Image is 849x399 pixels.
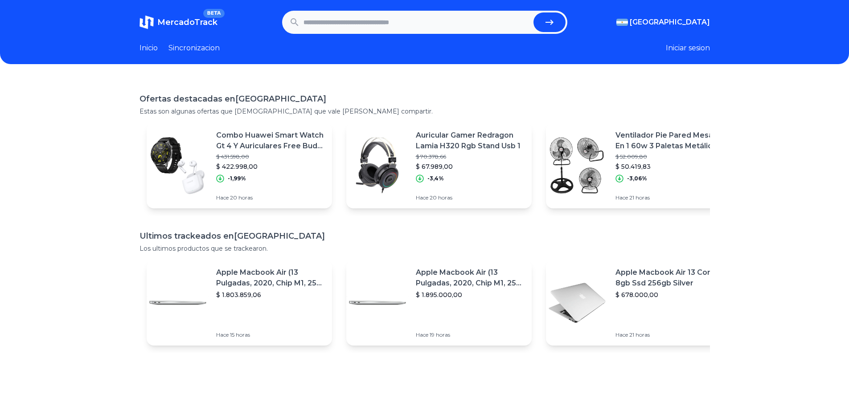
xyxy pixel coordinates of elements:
p: $ 1.803.859,06 [216,290,325,299]
img: Featured image [346,134,409,197]
span: BETA [203,9,224,18]
p: Los ultimos productos que se trackearon. [139,244,710,253]
p: Apple Macbook Air (13 Pulgadas, 2020, Chip M1, 256 Gb De Ssd, 8 Gb De Ram) - Plata [416,267,525,289]
p: -3,06% [627,175,647,182]
button: [GEOGRAPHIC_DATA] [616,17,710,28]
p: Hace 20 horas [216,194,325,201]
p: $ 50.419,83 [615,162,724,171]
img: Featured image [346,272,409,334]
img: Argentina [616,19,628,26]
h1: Ofertas destacadas en [GEOGRAPHIC_DATA] [139,93,710,105]
span: MercadoTrack [157,17,217,27]
p: Hace 21 horas [615,194,724,201]
img: Featured image [147,272,209,334]
img: Featured image [546,134,608,197]
a: Featured imageApple Macbook Air 13 Core I5 8gb Ssd 256gb Silver$ 678.000,00Hace 21 horas [546,260,731,346]
p: Hace 15 horas [216,331,325,338]
p: -3,4% [427,175,444,182]
p: $ 678.000,00 [615,290,724,299]
p: $ 1.895.000,00 [416,290,525,299]
p: Auricular Gamer Redragon Lamia H320 Rgb Stand Usb 1 [416,130,525,151]
p: Hace 19 horas [416,331,525,338]
a: MercadoTrackBETA [139,15,217,29]
a: Sincronizacion [168,43,220,53]
a: Featured imageAuricular Gamer Redragon Lamia H320 Rgb Stand Usb 1$ 70.378,66$ 67.989,00-3,4%Hace ... [346,123,532,208]
p: Hace 20 horas [416,194,525,201]
a: Featured imageVentilador Pie Pared Mesa 3 En 1 60w 3 Paletas Metálicas$ 52.009,80$ 50.419,83-3,06... [546,123,731,208]
h1: Ultimos trackeados en [GEOGRAPHIC_DATA] [139,230,710,242]
img: Featured image [546,272,608,334]
img: MercadoTrack [139,15,154,29]
p: $ 70.378,66 [416,153,525,160]
p: Apple Macbook Air 13 Core I5 8gb Ssd 256gb Silver [615,267,724,289]
p: Combo Huawei Smart Watch Gt 4 Y Auriculares Free Buds Se 2 [216,130,325,151]
p: Apple Macbook Air (13 Pulgadas, 2020, Chip M1, 256 Gb De Ssd, 8 Gb De Ram) - Plata [216,267,325,289]
p: $ 431.598,00 [216,153,325,160]
img: Featured image [147,134,209,197]
p: -1,99% [228,175,246,182]
p: Ventilador Pie Pared Mesa 3 En 1 60w 3 Paletas Metálicas [615,130,724,151]
a: Featured imageApple Macbook Air (13 Pulgadas, 2020, Chip M1, 256 Gb De Ssd, 8 Gb De Ram) - Plata$... [147,260,332,346]
span: [GEOGRAPHIC_DATA] [630,17,710,28]
p: $ 67.989,00 [416,162,525,171]
button: Iniciar sesion [666,43,710,53]
a: Featured imageApple Macbook Air (13 Pulgadas, 2020, Chip M1, 256 Gb De Ssd, 8 Gb De Ram) - Plata$... [346,260,532,346]
p: $ 52.009,80 [615,153,724,160]
a: Inicio [139,43,158,53]
p: Hace 21 horas [615,331,724,338]
a: Featured imageCombo Huawei Smart Watch Gt 4 Y Auriculares Free Buds Se 2$ 431.598,00$ 422.998,00-... [147,123,332,208]
p: Estas son algunas ofertas que [DEMOGRAPHIC_DATA] que vale [PERSON_NAME] compartir. [139,107,710,116]
p: $ 422.998,00 [216,162,325,171]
